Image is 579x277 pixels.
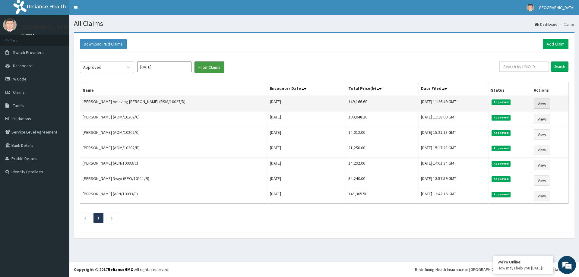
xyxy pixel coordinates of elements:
span: Claims [13,90,25,95]
a: View [534,99,550,109]
span: Approved [492,99,511,105]
div: Redefining Heath Insurance in [GEOGRAPHIC_DATA] using Telemedicine and Data Science! [415,266,574,272]
a: View [534,175,550,186]
td: [DATE] 15:21:18 GMT [418,127,488,142]
span: [GEOGRAPHIC_DATA] [538,5,574,10]
td: [PERSON_NAME] (AOM/10202/C) [80,127,267,142]
th: Encounter Date [267,82,346,96]
button: Filter Claims [195,61,224,73]
input: Select Month and Year [137,61,191,72]
td: 149,166.60 [346,96,418,112]
footer: All rights reserved. [69,262,579,277]
td: [PERSON_NAME] Nwiyi (RPO/10111/B) [80,173,267,188]
a: View [534,160,550,170]
div: Approved [83,64,101,70]
td: [PERSON_NAME] (AEN/10093/C) [80,158,267,173]
td: 21,250.00 [346,142,418,158]
span: Approved [492,161,511,166]
a: View [534,129,550,140]
td: [DATE] 13:57:59 GMT [418,173,488,188]
span: Tariffs [13,103,24,108]
a: Page 1 is your current page [97,215,100,221]
input: Search [551,61,568,72]
span: Approved [492,192,511,197]
th: Name [80,82,267,96]
td: [DATE] [267,188,346,204]
td: 14,292.00 [346,158,418,173]
img: User Image [3,18,17,32]
td: [DATE] [267,127,346,142]
img: d_794563401_company_1708531726252_794563401 [11,30,24,45]
a: Add Claim [543,39,568,49]
th: Total Price(₦) [346,82,418,96]
td: [DATE] 15:17:23 GMT [418,142,488,158]
img: User Image [527,4,534,11]
textarea: Type your message and hit 'Enter' [3,165,115,186]
span: Approved [492,130,511,136]
th: Status [489,82,531,96]
td: [DATE] [267,112,346,127]
td: [PERSON_NAME] (AOM/10202/C) [80,112,267,127]
td: [DATE] [267,96,346,112]
span: Approved [492,115,511,120]
p: How may I help you today? [498,266,549,271]
li: Claims [558,22,574,27]
span: Approved [492,176,511,182]
a: Dashboard [535,22,557,27]
td: 190,048.20 [346,112,418,127]
a: View [534,145,550,155]
p: [GEOGRAPHIC_DATA] [21,24,71,30]
th: Date Filed [418,82,488,96]
span: Dashboard [13,63,33,68]
td: [PERSON_NAME] Amazing [PERSON_NAME] (RSM/10027/D) [80,96,267,112]
td: [DATE] [267,173,346,188]
input: Search by HMO ID [499,61,549,72]
a: Previous page [84,215,87,221]
td: [PERSON_NAME] (AOM/10202/B) [80,142,267,158]
td: [DATE] 11:26:49 GMT [418,96,488,112]
a: Next page [110,215,113,221]
span: We're online! [35,76,83,137]
span: Approved [492,146,511,151]
a: Online [21,33,36,37]
div: Chat with us now [31,34,101,42]
td: 145,305.50 [346,188,418,204]
td: [DATE] [267,158,346,173]
a: View [534,191,550,201]
td: 34,240.00 [346,173,418,188]
div: We're Online! [498,259,549,265]
a: RelianceHMO [108,267,134,272]
td: 14,012.00 [346,127,418,142]
span: Switch Providers [13,50,44,55]
td: [DATE] [267,142,346,158]
strong: Copyright © 2017 . [74,267,135,272]
td: [DATE] 14:01:34 GMT [418,158,488,173]
td: [DATE] 12:42:16 GMT [418,188,488,204]
a: View [534,114,550,124]
td: [DATE] 11:18:09 GMT [418,112,488,127]
button: Download Paid Claims [80,39,127,49]
div: Minimize live chat window [99,3,113,17]
h1: All Claims [74,20,574,27]
td: [PERSON_NAME] (AEN/10093/E) [80,188,267,204]
th: Actions [531,82,568,96]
